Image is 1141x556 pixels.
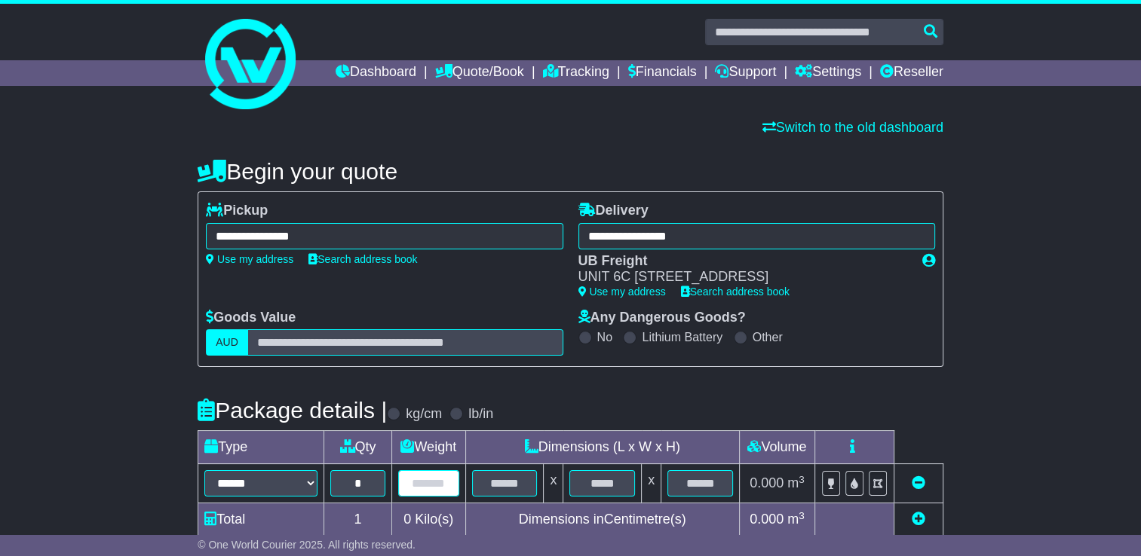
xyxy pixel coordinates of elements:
td: Total [198,503,324,536]
div: UNIT 6C [STREET_ADDRESS] [578,269,907,286]
td: x [642,464,661,503]
div: UB Freight [578,253,907,270]
span: © One World Courier 2025. All rights reserved. [198,539,416,551]
td: Dimensions in Centimetre(s) [465,503,739,536]
a: Financials [628,60,697,86]
label: AUD [206,329,248,356]
label: Goods Value [206,310,296,326]
a: Search address book [308,253,417,265]
label: Pickup [206,203,268,219]
td: Dimensions (L x W x H) [465,431,739,464]
label: Other [753,330,783,344]
label: kg/cm [406,406,442,423]
td: Weight [391,431,465,464]
label: lb/in [468,406,493,423]
sup: 3 [799,510,805,521]
a: Remove this item [912,475,925,490]
label: Any Dangerous Goods? [578,310,746,326]
h4: Package details | [198,398,387,423]
span: m [787,475,805,490]
label: Lithium Battery [642,330,722,344]
a: Support [715,60,776,86]
h4: Begin your quote [198,159,943,184]
a: Reseller [880,60,943,86]
a: Add new item [912,512,925,527]
a: Settings [795,60,861,86]
td: Qty [324,431,392,464]
span: m [787,512,805,527]
td: Volume [739,431,814,464]
span: 0 [403,512,411,527]
td: x [544,464,563,503]
label: Delivery [578,203,649,219]
a: Search address book [681,286,790,298]
span: 0.000 [750,512,784,527]
a: Quote/Book [435,60,524,86]
td: 1 [324,503,392,536]
a: Use my address [578,286,666,298]
td: Kilo(s) [391,503,465,536]
a: Dashboard [336,60,416,86]
sup: 3 [799,474,805,485]
label: No [597,330,612,344]
span: 0.000 [750,475,784,490]
a: Use my address [206,253,293,265]
td: Type [198,431,324,464]
a: Tracking [542,60,609,86]
a: Switch to the old dashboard [762,120,943,135]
